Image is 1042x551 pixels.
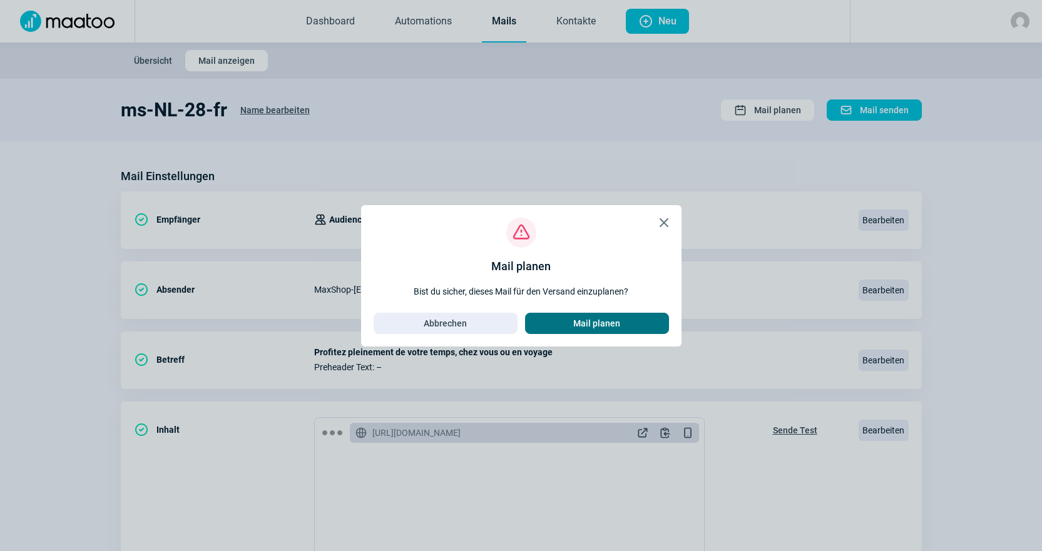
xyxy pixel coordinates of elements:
[414,285,628,298] div: Bist du sicher, dieses Mail für den Versand einzuplanen?
[491,258,551,275] div: Mail planen
[424,313,467,333] span: Abbrechen
[525,313,669,334] button: Mail planen
[374,313,518,334] button: Abbrechen
[573,313,620,333] span: Mail planen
